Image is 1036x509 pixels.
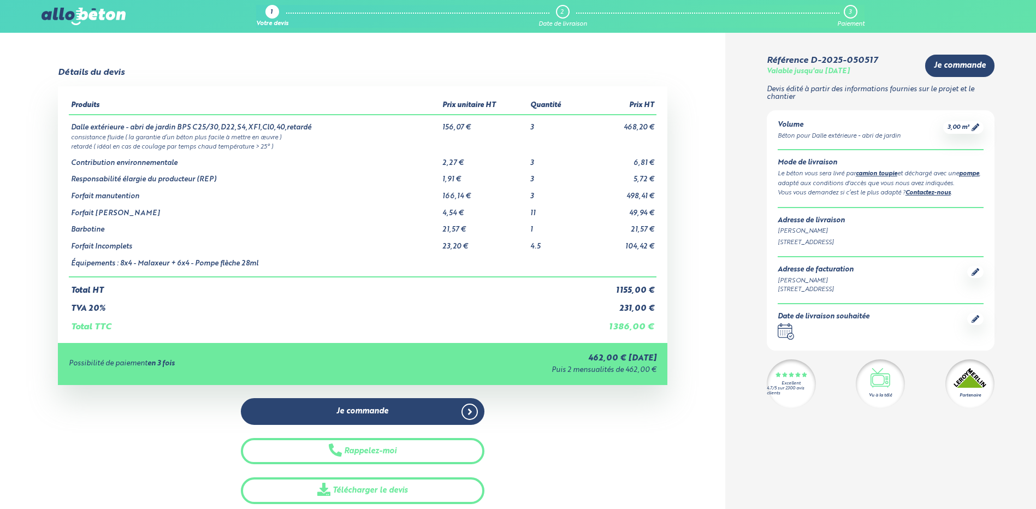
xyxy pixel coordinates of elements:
a: Je commande [925,55,994,77]
td: 468,20 € [581,115,656,132]
div: [STREET_ADDRESS] [778,238,984,247]
a: 3 Paiement [837,5,865,28]
th: Produits [69,97,440,115]
td: 104,42 € [581,234,656,251]
div: Date de livraison souhaitée [778,313,869,321]
td: 1 155,00 € [581,277,656,295]
div: Possibilité de paiement [69,360,364,368]
div: 462,00 € [DATE] [364,354,656,363]
td: Total HT [69,277,581,295]
td: 23,20 € [440,234,528,251]
div: Volume [778,121,901,129]
td: Équipements : 8x4 - Malaxeur + 6x4 - Pompe flèche 28ml [69,251,440,277]
a: Contactez-nous [905,190,951,196]
div: [PERSON_NAME] [778,227,984,236]
td: 21,57 € [440,217,528,234]
td: Forfait manutention [69,184,440,201]
div: Paiement [837,21,865,28]
a: Je commande [241,398,484,425]
div: Mode de livraison [778,159,984,167]
a: camion toupie [856,171,897,177]
td: 49,94 € [581,201,656,218]
div: Le béton vous sera livré par et déchargé avec une , adapté aux conditions d'accès que vous nous a... [778,169,984,188]
td: 5,72 € [581,167,656,184]
td: Barbotine [69,217,440,234]
td: 498,41 € [581,184,656,201]
strong: en 3 fois [147,360,175,367]
td: Total TTC [69,313,581,332]
td: 156,07 € [440,115,528,132]
div: Votre devis [256,21,288,28]
td: TVA 20% [69,295,581,313]
td: Contribution environnementale [69,151,440,168]
td: 4,54 € [440,201,528,218]
div: Vu à la télé [869,392,892,399]
div: Adresse de facturation [778,266,854,274]
a: 2 Date de livraison [538,5,587,28]
div: [STREET_ADDRESS] [778,285,854,294]
td: Dalle extérieure - abri de jardin BPS C25/30,D22,S4,XF1,Cl0,40,retardé [69,115,440,132]
td: 3 [528,167,581,184]
td: Responsabilité élargie du producteur (REP) [69,167,440,184]
td: 3 [528,115,581,132]
td: 1 386,00 € [581,313,656,332]
div: Valable jusqu'au [DATE] [767,68,850,76]
td: 231,00 € [581,295,656,313]
span: Je commande [934,61,986,70]
div: Excellent [782,381,801,386]
span: Je commande [336,407,388,416]
td: 1,91 € [440,167,528,184]
td: 21,57 € [581,217,656,234]
th: Prix HT [581,97,656,115]
div: Béton pour Dalle extérieure - abri de jardin [778,132,901,141]
td: 11 [528,201,581,218]
p: Devis édité à partir des informations fournies sur le projet et le chantier [767,86,994,102]
div: Détails du devis [58,68,125,78]
td: 166,14 € [440,184,528,201]
div: Date de livraison [538,21,587,28]
div: 3 [849,9,851,16]
td: 1 [528,217,581,234]
div: 4.7/5 sur 2300 avis clients [767,386,816,396]
a: Télécharger le devis [241,477,484,504]
a: pompe [959,171,979,177]
img: allobéton [42,8,126,25]
th: Prix unitaire HT [440,97,528,115]
div: Partenaire [960,392,981,399]
div: Puis 2 mensualités de 462,00 € [364,366,656,375]
td: 3 [528,184,581,201]
td: 2,27 € [440,151,528,168]
td: 4.5 [528,234,581,251]
td: 3 [528,151,581,168]
div: 2 [560,9,564,16]
div: Vous vous demandez si c’est le plus adapté ? . [778,188,984,198]
div: 1 [270,9,273,16]
td: 6,81 € [581,151,656,168]
th: Quantité [528,97,581,115]
td: consistance fluide ( la garantie d’un béton plus facile à mettre en œuvre ) [69,132,656,141]
td: retardé ( idéal en cas de coulage par temps chaud température > 25° ) [69,141,656,151]
div: Adresse de livraison [778,217,984,225]
iframe: Help widget launcher [939,466,1024,497]
td: Forfait Incomplets [69,234,440,251]
button: Rappelez-moi [241,438,484,465]
td: Forfait [PERSON_NAME] [69,201,440,218]
div: Référence D-2025-050517 [767,56,878,66]
a: 1 Votre devis [256,5,288,28]
div: [PERSON_NAME] [778,276,854,286]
